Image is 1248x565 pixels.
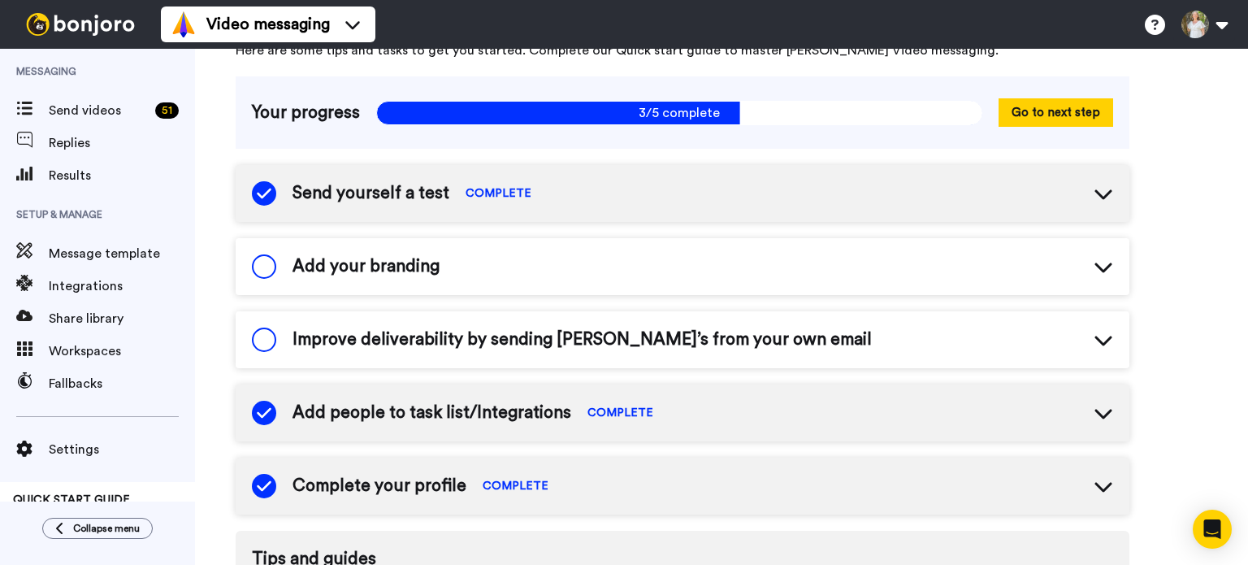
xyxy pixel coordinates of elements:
[292,328,872,352] span: Improve deliverability by sending [PERSON_NAME]’s from your own email
[155,102,179,119] div: 51
[13,494,130,506] span: QUICK START GUIDE
[466,185,531,202] span: COMPLETE
[206,13,330,36] span: Video messaging
[49,166,195,185] span: Results
[1193,510,1232,549] div: Open Intercom Messenger
[19,13,141,36] img: bj-logo-header-white.svg
[236,41,1129,60] span: Here are some tips and tasks to get you started. Complete our Quick start guide to master [PERSON...
[587,405,653,421] span: COMPLETE
[49,440,195,459] span: Settings
[171,11,197,37] img: vm-color.svg
[292,181,449,206] span: Send yourself a test
[49,341,195,361] span: Workspaces
[376,101,982,125] span: 3/5 complete
[292,474,466,498] span: Complete your profile
[49,101,149,120] span: Send videos
[49,276,195,296] span: Integrations
[73,522,140,535] span: Collapse menu
[292,401,571,425] span: Add people to task list/Integrations
[292,254,440,279] span: Add your branding
[483,478,548,494] span: COMPLETE
[49,244,195,263] span: Message template
[252,101,360,125] span: Your progress
[49,133,195,153] span: Replies
[49,374,195,393] span: Fallbacks
[49,309,195,328] span: Share library
[999,98,1113,127] button: Go to next step
[42,518,153,539] button: Collapse menu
